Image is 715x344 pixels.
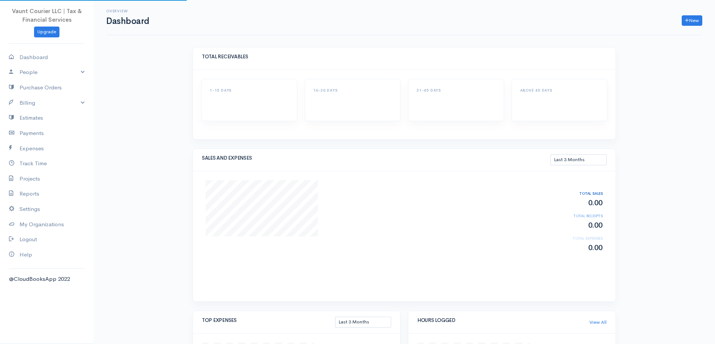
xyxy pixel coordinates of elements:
h5: SALES AND EXPENSES [202,156,550,161]
div: @CloudBooksApp 2022 [9,275,85,283]
h6: 31-45 DAYS [417,88,495,92]
h6: TOTAL SALES [543,191,603,196]
h5: HOURS LOGGED [417,318,589,323]
h6: 1-15 DAYS [210,88,289,92]
h6: ABOVE 45 DAYS [520,88,599,92]
a: New [682,15,702,26]
h2: 0.00 [543,244,603,252]
h6: TOTAL RECEIPTS [543,214,603,218]
a: Upgrade [34,27,59,37]
h6: 16-30 DAYS [313,88,392,92]
h5: TOTAL RECEIVABLES [202,54,607,59]
span: Vaunt Courier LLC | Tax & Financial Services [12,7,82,23]
h2: 0.00 [543,199,603,207]
h6: Overview [106,9,149,13]
h2: 0.00 [543,221,603,230]
a: View All [589,319,607,326]
h6: TOTAL EXPENSES [543,236,603,240]
h1: Dashboard [106,16,149,26]
h5: TOP EXPENSES [202,318,335,323]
